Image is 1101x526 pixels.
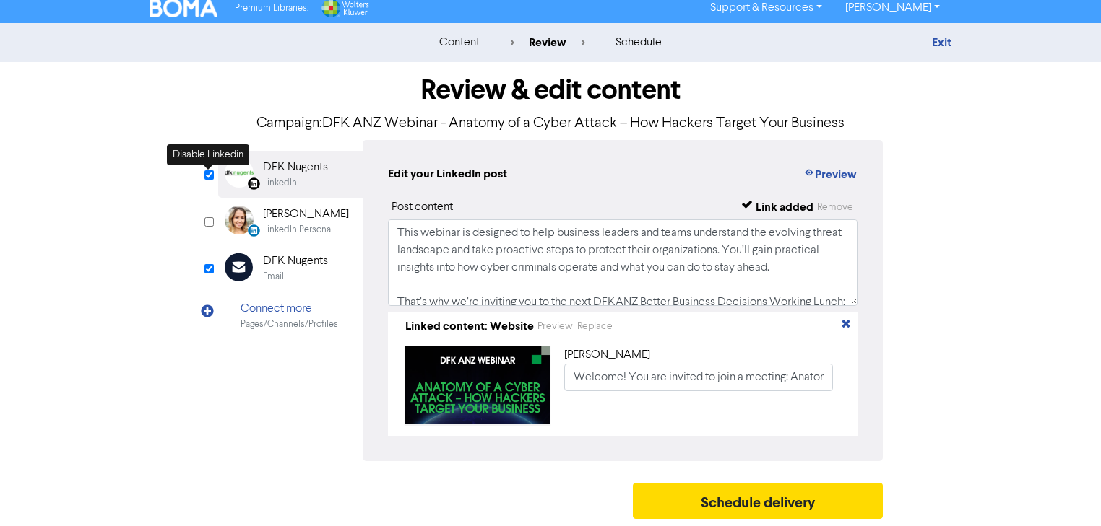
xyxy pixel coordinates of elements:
a: Exit [932,35,951,50]
img: Linkedin [225,159,254,188]
img: b540ea51-7d9b-488d-a1ea-d4b780f16a74.png [405,346,550,424]
div: Edit your LinkedIn post [388,165,507,184]
img: LinkedinPersonal [225,206,254,234]
div: Disable Linkedin [167,144,249,165]
div: schedule [616,34,662,51]
a: Preview [537,320,574,332]
div: review [510,34,585,51]
span: Premium Libraries: [235,4,308,13]
button: Schedule delivery [633,483,883,519]
div: LinkedinPersonal [PERSON_NAME]LinkedIn Personal [218,198,363,245]
div: DFK Nugents [263,159,328,176]
p: Campaign: DFK ANZ Webinar - Anatomy of a Cyber Attack – How Hackers Target Your Business [218,113,883,134]
button: Preview [537,318,574,335]
div: [PERSON_NAME] [564,346,833,364]
div: DFK Nugents [263,253,328,270]
iframe: Chat Widget [1029,457,1101,526]
button: Preview [803,165,858,184]
div: DFK NugentsEmail [218,245,363,292]
textarea: This webinar is designed to help business leaders and teams understand the evolving threat landsc... [388,219,858,306]
div: Link added [756,198,813,216]
div: Post content [392,198,453,216]
div: Connect morePages/Channels/Profiles [218,292,363,339]
div: Linkedin DFK NugentsLinkedIn [218,151,363,198]
div: Connect more [241,300,338,317]
h1: Review & edit content [218,74,883,107]
div: LinkedIn Personal [263,223,333,237]
div: [PERSON_NAME] [263,206,349,223]
button: Replace [577,318,613,335]
div: LinkedIn [263,176,297,190]
div: content [439,34,480,51]
div: Pages/Channels/Profiles [241,317,338,331]
div: Linked content: Website [405,317,534,335]
button: Remove [816,198,854,216]
div: Email [263,270,284,284]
